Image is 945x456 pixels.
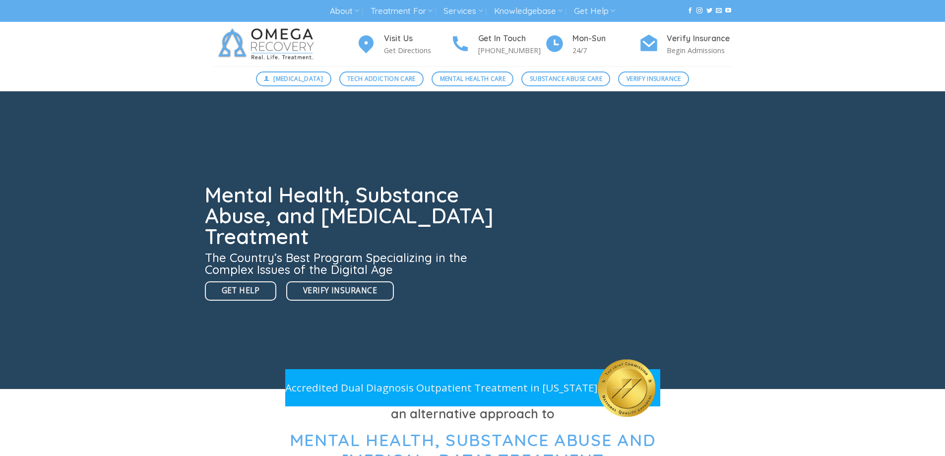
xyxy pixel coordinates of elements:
p: [PHONE_NUMBER] [478,45,545,56]
a: Follow on YouTube [725,7,731,14]
a: Services [443,2,483,20]
p: Accredited Dual Diagnosis Outpatient Treatment in [US_STATE] [285,380,598,396]
h3: The Country’s Best Program Specializing in the Complex Issues of the Digital Age [205,252,500,275]
a: Verify Insurance [618,71,689,86]
p: Get Directions [384,45,450,56]
a: Mental Health Care [432,71,513,86]
span: Substance Abuse Care [530,74,602,83]
a: Tech Addiction Care [339,71,424,86]
h1: Mental Health, Substance Abuse, and [MEDICAL_DATA] Treatment [205,185,500,247]
span: Tech Addiction Care [347,74,416,83]
span: Verify Insurance [627,74,681,83]
span: Mental Health Care [440,74,505,83]
a: Follow on Facebook [687,7,693,14]
span: Get Help [222,284,260,297]
a: Substance Abuse Care [521,71,610,86]
a: Get Help [574,2,615,20]
a: Treatment For [371,2,433,20]
a: Verify Insurance Begin Admissions [639,32,733,57]
p: 24/7 [572,45,639,56]
a: Visit Us Get Directions [356,32,450,57]
span: Verify Insurance [303,284,377,297]
span: [MEDICAL_DATA] [273,74,323,83]
a: Follow on Instagram [696,7,702,14]
a: Follow on Twitter [706,7,712,14]
p: Begin Admissions [667,45,733,56]
a: Verify Insurance [286,281,394,301]
a: Get In Touch [PHONE_NUMBER] [450,32,545,57]
h4: Verify Insurance [667,32,733,45]
img: Omega Recovery [212,22,324,66]
h4: Mon-Sun [572,32,639,45]
a: About [330,2,359,20]
a: Send us an email [716,7,722,14]
h4: Visit Us [384,32,450,45]
a: Get Help [205,281,277,301]
a: [MEDICAL_DATA] [256,71,331,86]
h3: an alternative approach to [212,404,733,424]
h4: Get In Touch [478,32,545,45]
a: Knowledgebase [494,2,563,20]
